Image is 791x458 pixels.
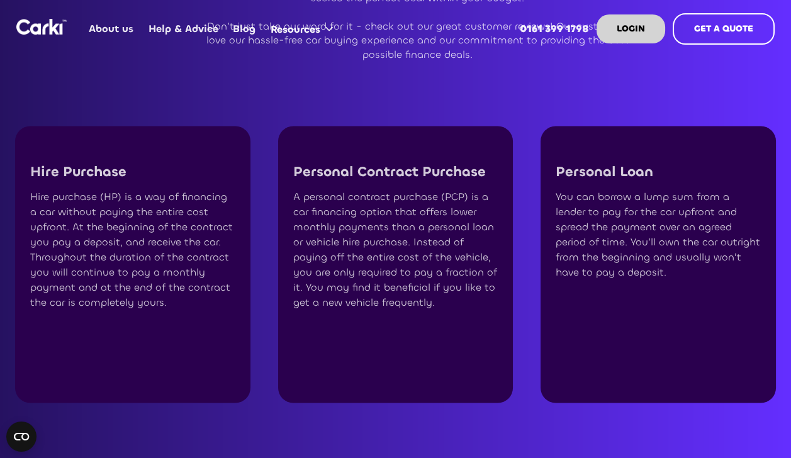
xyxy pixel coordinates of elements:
button: Open CMP widget [6,422,36,452]
div: You can borrow a lump sum from a lender to pay for the car upfront and spread the payment over an... [556,189,761,280]
div: Hire purchase (HP) is a way of financing a car without paying the entire cost upfront. At the beg... [30,189,235,310]
div: A personal contract purchase (PCP) is a car financing option that offers lower monthly payments t... [293,189,498,310]
p: Personal Contract Purchase [293,164,498,180]
div: Resources [271,23,320,36]
a: LOGIN [597,14,665,43]
p: Hire Purchase [30,164,235,180]
p: Personal Loan [556,164,761,180]
div: Resources [263,5,345,53]
a: About us [82,4,141,53]
a: GET A QUOTE [673,13,775,45]
a: 0161 399 1798 [513,4,597,53]
strong: 0161 399 1798 [520,22,589,35]
a: Blog [226,4,263,53]
strong: LOGIN [617,23,645,35]
a: home [16,19,67,35]
img: Logo [16,19,67,35]
a: Help & Advice [141,4,225,53]
strong: GET A QUOTE [694,23,753,35]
